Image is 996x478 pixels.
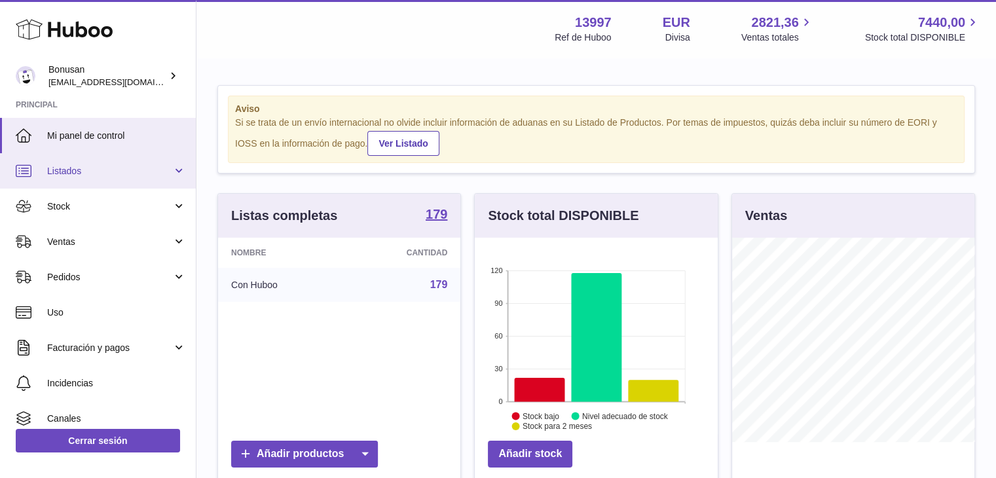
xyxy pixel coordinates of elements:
[523,411,559,420] text: Stock bajo
[430,279,448,290] a: 179
[488,441,572,468] a: Añadir stock
[490,267,502,274] text: 120
[426,208,447,223] a: 179
[751,14,798,31] span: 2821,36
[426,208,447,221] strong: 179
[48,64,166,88] div: Bonusan
[499,397,503,405] text: 0
[745,207,787,225] h3: Ventas
[231,207,337,225] h3: Listas completas
[918,14,965,31] span: 7440,00
[47,271,172,284] span: Pedidos
[16,66,35,86] img: info@bonusan.es
[218,268,344,302] td: Con Huboo
[663,14,690,31] strong: EUR
[47,200,172,213] span: Stock
[741,31,814,44] span: Ventas totales
[488,207,638,225] h3: Stock total DISPONIBLE
[218,238,344,268] th: Nombre
[865,14,980,44] a: 7440,00 Stock total DISPONIBLE
[367,131,439,156] a: Ver Listado
[665,31,690,44] div: Divisa
[47,130,186,142] span: Mi panel de control
[47,342,172,354] span: Facturación y pagos
[47,413,186,425] span: Canales
[47,306,186,319] span: Uso
[231,441,378,468] a: Añadir productos
[235,117,957,156] div: Si se trata de un envío internacional no olvide incluir información de aduanas en su Listado de P...
[555,31,611,44] div: Ref de Huboo
[495,365,503,373] text: 30
[523,422,592,431] text: Stock para 2 meses
[495,299,503,307] text: 90
[865,31,980,44] span: Stock total DISPONIBLE
[47,165,172,177] span: Listados
[16,429,180,452] a: Cerrar sesión
[344,238,460,268] th: Cantidad
[47,236,172,248] span: Ventas
[47,377,186,390] span: Incidencias
[495,332,503,340] text: 60
[582,411,669,420] text: Nivel adecuado de stock
[575,14,612,31] strong: 13997
[48,77,193,87] span: [EMAIL_ADDRESS][DOMAIN_NAME]
[741,14,814,44] a: 2821,36 Ventas totales
[235,103,957,115] strong: Aviso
